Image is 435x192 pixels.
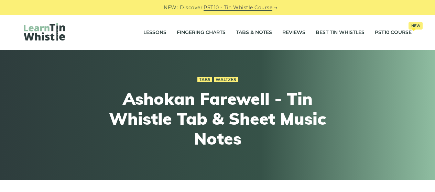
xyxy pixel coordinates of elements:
[143,24,166,41] a: Lessons
[214,77,238,82] a: Waltzes
[177,24,226,41] a: Fingering Charts
[375,24,412,41] a: PST10 CourseNew
[316,24,365,41] a: Best Tin Whistles
[409,22,423,30] span: New
[236,24,272,41] a: Tabs & Notes
[282,24,305,41] a: Reviews
[24,23,65,41] img: LearnTinWhistle.com
[91,89,344,148] h1: Ashokan Farewell - Tin Whistle Tab & Sheet Music Notes
[197,77,212,82] a: Tabs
